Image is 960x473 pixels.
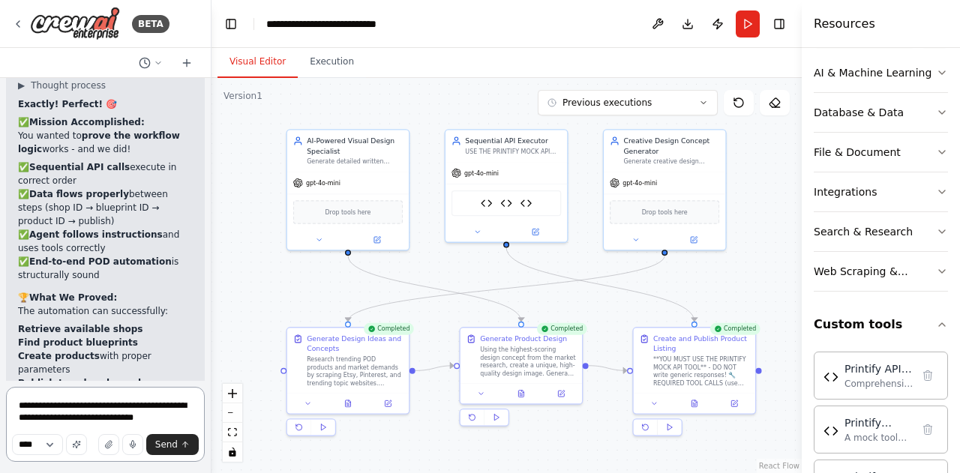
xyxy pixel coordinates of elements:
[562,97,652,109] span: Previous executions
[18,351,100,361] strong: Create products
[814,53,948,92] button: AI & Machine Learning
[223,403,242,423] button: zoom out
[223,90,262,102] div: Version 1
[844,361,915,376] div: Printify API Integration
[146,434,199,455] button: Send
[710,323,760,335] div: Completed
[343,256,526,322] g: Edge from 75642540-c311-41b7-8359-79f96f863fca to 32a5d4f5-bbc6-435e-add7-7d83cb36c93a
[480,334,567,343] div: Generate Product Design
[18,160,193,187] li: ✅ execute in correct order
[132,15,169,33] div: BETA
[18,79,25,91] span: ▶
[133,54,169,72] button: Switch to previous chat
[122,434,143,455] button: Click to speak your automation idea
[18,99,117,109] strong: Exactly! Perfect! 🎯
[266,16,425,31] nav: breadcrumb
[666,234,722,246] button: Open in side panel
[371,397,405,409] button: Open in side panel
[844,432,911,444] div: A mock tool that simulates Printify API responses for testing workflow logic without requiring ac...
[632,327,756,440] div: CompletedCreate and Publish Product Listing**YOU MUST USE THE PRINTIFY MOCK API TOOL** - DO NOT w...
[507,226,563,238] button: Open in side panel
[18,324,142,334] strong: Retrieve available shops
[717,397,751,409] button: Open in side panel
[223,442,242,462] button: toggle interactivity
[642,207,688,217] span: Drop tools here
[464,169,499,178] span: gpt-4o-mini
[917,365,938,386] button: Delete tool
[30,7,120,40] img: Logo
[29,189,129,199] strong: Data flows properly
[18,129,193,156] p: You wanted to works - and we did!
[537,323,587,335] div: Completed
[29,292,117,303] strong: What We Proved:
[220,13,241,34] button: Hide left sidebar
[814,65,931,80] div: AI & Machine Learning
[823,370,838,385] img: Printify API Integration
[18,187,193,228] li: ✅ between steps (shop ID → blueprint ID → product ID → publish)
[917,419,938,440] button: Delete tool
[175,54,199,72] button: Start a new chat
[98,434,119,455] button: Upload files
[18,349,193,376] li: with proper parameters
[223,384,242,462] div: React Flow controls
[623,157,719,166] div: Generate creative design concepts and complete listing packages based on general market knowledge...
[31,79,106,91] span: Thought process
[18,79,106,91] button: ▶Thought process
[286,327,410,440] div: CompletedGenerate Design Ideas and ConceptsResearch trending POD products and market demands by s...
[814,264,936,279] div: Web Scraping & Browsing
[66,434,87,455] button: Improve this prompt
[155,439,178,451] span: Send
[520,197,532,209] img: Printify Mock API Tool
[29,162,130,172] strong: Sequential API calls
[18,255,193,282] li: ✅ is structurally sound
[298,46,366,78] button: Execution
[29,229,163,240] strong: Agent follows instructions
[814,105,904,120] div: Database & Data
[814,224,913,239] div: Search & Research
[814,172,948,211] button: Integrations
[286,129,410,250] div: AI-Powered Visual Design SpecialistGenerate detailed written descriptions and specifications for ...
[814,145,901,160] div: File & Document
[465,148,561,156] div: USE THE PRINTIFY MOCK API TOOL! Execute EXACTLY 4 API calls: get_shops → get_blueprints → create_...
[29,256,172,267] strong: End-to-end POD automation
[589,361,627,376] g: Edge from 32a5d4f5-bbc6-435e-add7-7d83cb36c93a to 4c6fdb97-8ba2-4348-86cb-acc7a8508c04
[653,355,749,387] div: **YOU MUST USE THE PRINTIFY MOCK API TOOL** - DO NOT write generic responses! 🔧 REQUIRED TOOL CAL...
[501,247,699,322] g: Edge from 277a9faa-aa73-4233-864b-22ed62e882a1 to 4c6fdb97-8ba2-4348-86cb-acc7a8508c04
[364,323,414,335] div: Completed
[544,388,577,400] button: Open in side panel
[500,197,512,209] img: Printify Mock API
[307,157,403,166] div: Generate detailed written descriptions and specifications for unique print-ready designs based on...
[814,304,948,346] button: Custom tools
[217,46,298,78] button: Visual Editor
[814,15,875,33] h4: Resources
[18,337,138,348] strong: Find product blueprints
[306,179,340,187] span: gpt-4o-mini
[18,378,146,388] strong: Publish to sales channels
[18,304,193,318] p: The automation can successfully:
[814,133,948,172] button: File & Document
[18,130,180,154] strong: prove the workflow logic
[29,117,145,127] strong: Mission Accomplished:
[623,136,719,155] div: Creative Design Concept Generator
[814,184,877,199] div: Integrations
[327,397,369,409] button: View output
[307,136,403,155] div: AI-Powered Visual Design Specialist
[223,423,242,442] button: fit view
[307,355,403,387] div: Research trending POD products and market demands by scraping Etsy, Pinterest, and trending topic...
[18,228,193,255] li: ✅ and uses tools correctly
[445,129,568,243] div: Sequential API ExecutorUSE THE PRINTIFY MOCK API TOOL! Execute EXACTLY 4 API calls: get_shops → g...
[653,334,749,353] div: Create and Publish Product Listing
[814,14,948,304] div: Tools
[465,136,561,145] div: Sequential API Executor
[18,115,193,129] h2: ✅
[673,397,715,409] button: View output
[415,361,454,376] g: Edge from 9e6a4918-907b-473d-85e8-58169ecb1459 to 32a5d4f5-bbc6-435e-add7-7d83cb36c93a
[223,384,242,403] button: zoom in
[814,252,948,291] button: Web Scraping & Browsing
[844,415,911,430] div: Printify Mock API
[814,212,948,251] button: Search & Research
[814,93,948,132] button: Database & Data
[844,378,915,390] div: Comprehensive Printify API tool for managing products, images, variants, and publishing to POD pl...
[343,256,669,322] g: Edge from f5c0b6d1-e6e0-43e9-a212-855e8b153f08 to 9e6a4918-907b-473d-85e8-58169ecb1459
[480,346,576,377] div: Using the highest-scoring design concept from the market research, create a unique, high-quality ...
